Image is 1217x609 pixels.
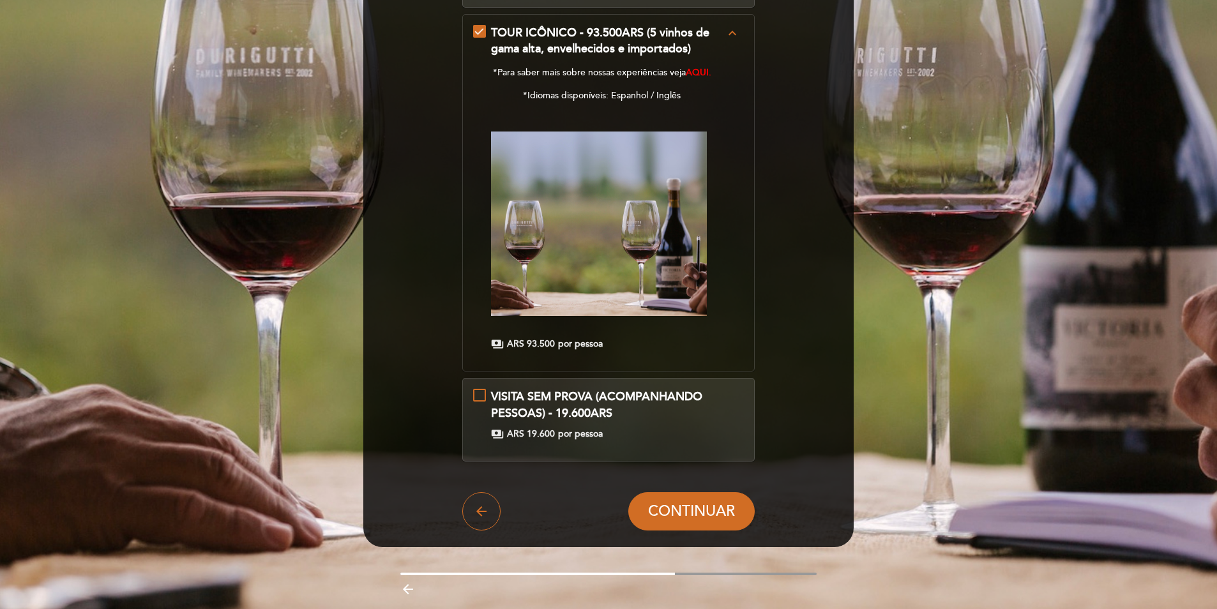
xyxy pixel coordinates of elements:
[491,338,504,350] span: payments
[400,582,416,597] i: arrow_backward
[507,428,555,440] span: ARS 19.600
[462,492,501,530] button: arrow_back
[491,26,709,56] span: TOUR ICÔNICO - 93.500ARS (5 vinhos de gama alta, envelhecidos e importados)
[648,503,735,521] span: CONTINUAR
[493,67,711,78] span: *Para saber mais sobre nossas experiências veja
[474,504,489,519] i: arrow_back
[558,428,603,440] span: por pessoa
[507,338,555,350] span: ARS 93.500
[523,90,681,101] span: *Idiomas disponíveis: Espanhol / Inglês
[473,25,745,350] md-checkbox: TOUR ICÔNICO - 93.500ARS (5 vinhos de gama alta, envelhecidos e importados) expand_more *Para sab...
[628,492,755,530] button: CONTINUAR
[558,338,603,350] span: por pessoa
[473,389,745,440] md-checkbox: VISITA SEM PROVA (ACOMPANHANDO PESSOAS) - 19.600ARS payments ARS 19.600 por pessoa
[725,26,740,41] i: expand_less
[686,67,711,78] a: AQUI.
[491,132,707,316] img: iconico
[721,25,744,41] button: expand_less
[491,428,504,440] span: payments
[491,389,702,420] span: VISITA SEM PROVA (ACOMPANHANDO PESSOAS) - 19.600ARS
